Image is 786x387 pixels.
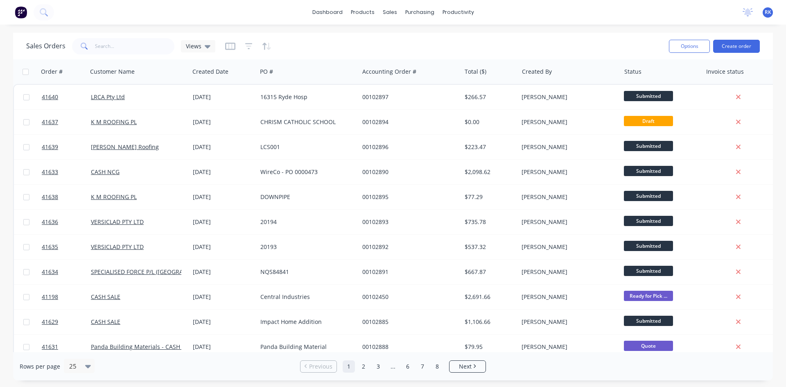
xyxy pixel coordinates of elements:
[362,343,453,351] div: 00102888
[416,360,429,373] a: Page 7
[260,293,351,301] div: Central Industries
[193,143,254,151] div: [DATE]
[624,291,673,301] span: Ready for Pick ...
[362,268,453,276] div: 00102891
[624,141,673,151] span: Submitted
[522,168,612,176] div: [PERSON_NAME]
[465,218,513,226] div: $735.78
[42,193,58,201] span: 41638
[624,166,673,176] span: Submitted
[379,6,401,18] div: sales
[402,360,414,373] a: Page 6
[522,243,612,251] div: [PERSON_NAME]
[91,93,125,101] a: LRCA Pty Ltd
[260,193,351,201] div: DOWNPIPE
[42,268,58,276] span: 41634
[300,362,337,371] a: Previous page
[91,343,195,351] a: Panda Building Materials - CASH SALE
[192,68,228,76] div: Created Date
[193,243,254,251] div: [DATE]
[401,6,438,18] div: purchasing
[186,42,201,50] span: Views
[91,268,216,276] a: SPECIALISED FORCE P/L ([GEOGRAPHIC_DATA])
[42,343,58,351] span: 41631
[308,6,347,18] a: dashboard
[90,68,135,76] div: Customer Name
[624,266,673,276] span: Submitted
[522,118,612,126] div: [PERSON_NAME]
[465,193,513,201] div: $77.29
[372,360,384,373] a: Page 3
[465,343,513,351] div: $79.95
[260,68,273,76] div: PO #
[362,243,453,251] div: 00102892
[20,362,60,371] span: Rows per page
[91,193,137,201] a: K M ROOFING PL
[193,218,254,226] div: [DATE]
[26,42,65,50] h1: Sales Orders
[449,362,486,371] a: Next page
[522,268,612,276] div: [PERSON_NAME]
[624,91,673,101] span: Submitted
[42,318,58,326] span: 41629
[42,218,58,226] span: 41636
[42,243,58,251] span: 41635
[42,235,91,259] a: 41635
[624,68,641,76] div: Status
[91,293,120,301] a: CASH SALE
[260,243,351,251] div: 20193
[522,193,612,201] div: [PERSON_NAME]
[42,335,91,359] a: 41631
[362,318,453,326] div: 00102885
[362,293,453,301] div: 00102450
[465,93,513,101] div: $266.57
[15,6,27,18] img: Factory
[42,293,58,301] span: 41198
[42,85,91,109] a: 41640
[91,218,144,226] a: VERSICLAD PTY LTD
[260,118,351,126] div: CHRISM CATHOLIC SCHOOL
[522,68,552,76] div: Created By
[362,168,453,176] div: 00102890
[193,268,254,276] div: [DATE]
[42,185,91,209] a: 41638
[91,243,144,251] a: VERSICLAD PTY LTD
[42,160,91,184] a: 41633
[669,40,710,53] button: Options
[42,118,58,126] span: 41637
[362,193,453,201] div: 00102895
[193,193,254,201] div: [DATE]
[95,38,175,54] input: Search...
[42,285,91,309] a: 41198
[624,316,673,326] span: Submitted
[465,143,513,151] div: $223.47
[42,310,91,334] a: 41629
[309,362,332,371] span: Previous
[42,168,58,176] span: 41633
[465,268,513,276] div: $667.87
[91,318,120,326] a: CASH SALE
[465,168,513,176] div: $2,098.62
[347,6,379,18] div: products
[713,40,760,53] button: Create order
[297,360,489,373] ul: Pagination
[41,68,63,76] div: Order #
[362,118,453,126] div: 00102894
[260,343,351,351] div: Panda Building Material
[343,360,355,373] a: Page 1 is your current page
[193,343,254,351] div: [DATE]
[193,293,254,301] div: [DATE]
[438,6,478,18] div: productivity
[42,143,58,151] span: 41639
[459,362,472,371] span: Next
[522,318,612,326] div: [PERSON_NAME]
[522,293,612,301] div: [PERSON_NAME]
[91,118,137,126] a: K M ROOFING PL
[362,143,453,151] div: 00102896
[260,143,351,151] div: LCS001
[42,210,91,234] a: 41636
[193,93,254,101] div: [DATE]
[260,168,351,176] div: WireCo - PO 0000473
[431,360,443,373] a: Page 8
[624,241,673,251] span: Submitted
